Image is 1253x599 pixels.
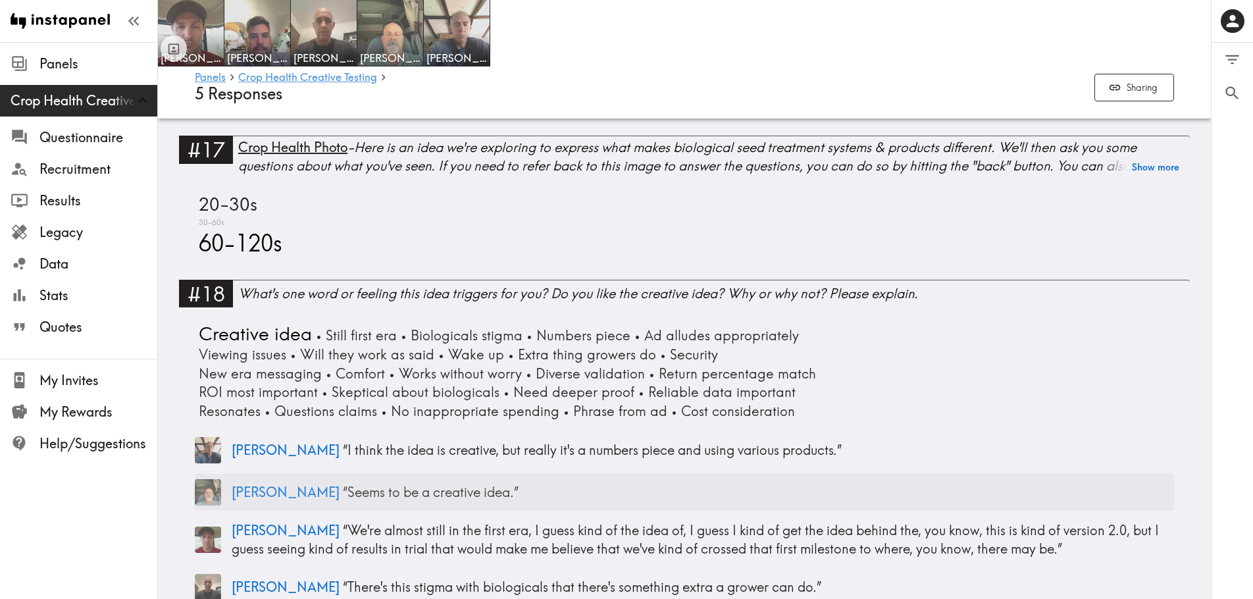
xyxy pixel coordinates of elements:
[1223,84,1241,102] span: Search
[297,346,434,365] span: Will they work as said
[179,280,1190,316] a: #18What's one word or feeling this idea triggers for you? Do you like the creative idea? Why or w...
[322,384,328,400] span: •
[39,403,157,421] span: My Rewards
[332,365,385,384] span: Comfort
[438,346,444,363] span: •
[195,228,282,259] span: 60-120s
[238,138,1190,175] div: - Here is an idea we're exploring to express what makes biological seed treatment systems & produ...
[641,326,799,346] span: Ad alludes appropriately
[671,403,677,419] span: •
[1223,51,1241,68] span: Filter Responses
[515,346,656,365] span: Extra thing growers do
[39,223,157,242] span: Legacy
[1212,43,1253,76] button: Filter Responses
[195,72,226,84] a: Panels
[290,346,296,363] span: •
[232,484,340,500] span: [PERSON_NAME]
[195,432,1174,469] a: Panelist thumbnail[PERSON_NAME] “I think the idea is creative, but really it's a numbers piece an...
[39,286,157,305] span: Stats
[1212,76,1253,110] button: Search
[227,51,288,65] span: [PERSON_NAME]
[667,346,718,365] span: Security
[678,402,795,421] span: Cost consideration
[238,284,1190,303] div: What's one word or feeling this idea triggers for you? Do you like the creative idea? Why or why ...
[407,326,523,346] span: Biologicals stigma
[388,402,559,421] span: No inappropriate spending
[232,442,340,458] span: [PERSON_NAME]
[563,403,569,419] span: •
[11,91,157,110] span: Crop Health Creative Testing
[39,255,157,273] span: Data
[39,128,157,147] span: Questionnaire
[445,346,504,365] span: Wake up
[179,136,233,163] div: #17
[645,383,796,402] span: Reliable data important
[660,346,666,363] span: •
[179,136,1190,186] a: #17Crop Health Photo-Here is an idea we're exploring to express what makes biological seed treatm...
[1132,159,1179,177] button: Show more
[195,84,282,103] span: 5 Responses
[195,217,224,228] span: 30-60s
[638,384,644,400] span: •
[195,479,221,506] img: Panelist thumbnail
[195,474,1174,511] a: Panelist thumbnail[PERSON_NAME] “Seems to be a creative idea.”
[39,371,157,390] span: My Invites
[232,441,1174,459] p: “ I think the idea is creative, but really it's a numbers piece and using various products. ”
[381,403,387,419] span: •
[39,55,157,73] span: Panels
[1094,74,1174,102] button: Sharing
[510,383,634,402] span: Need deeper proof
[503,384,509,400] span: •
[195,516,1174,563] a: Panelist thumbnail[PERSON_NAME] “We're almost still in the first era, I guess kind of the idea of...
[232,579,340,595] span: [PERSON_NAME]
[634,327,640,344] span: •
[401,327,407,344] span: •
[570,402,667,421] span: Phrase from ad
[396,365,522,384] span: Works without worry
[195,402,261,421] span: Resonates
[526,365,532,382] span: •
[39,318,157,336] span: Quotes
[195,346,286,365] span: Viewing issues
[179,280,233,307] div: #18
[655,365,816,384] span: Return percentage match
[265,403,270,419] span: •
[161,51,221,65] span: [PERSON_NAME]
[39,434,157,453] span: Help/Suggestions
[238,139,347,155] span: Crop Health Photo
[526,327,532,344] span: •
[39,192,157,210] span: Results
[195,192,257,216] span: 20-30s
[328,383,499,402] span: Skeptical about biologicals
[389,365,395,382] span: •
[271,402,377,421] span: Questions claims
[161,36,187,62] button: Toggle between responses and questions
[232,578,1174,596] p: “ There's this stigma with biologicals that there's something extra a grower can do. ”
[426,51,487,65] span: [PERSON_NAME]
[39,160,157,178] span: Recruitment
[322,326,397,346] span: Still first era
[316,327,322,344] span: •
[232,522,340,538] span: [PERSON_NAME]
[326,365,332,382] span: •
[232,483,1174,502] p: “ Seems to be a creative idea. ”
[294,51,354,65] span: [PERSON_NAME]
[508,346,514,363] span: •
[195,437,221,463] img: Panelist thumbnail
[232,521,1174,558] p: “ We're almost still in the first era, I guess kind of the idea of, I guess I kind of get the ide...
[532,365,645,384] span: Diverse validation
[649,365,655,382] span: •
[195,527,221,553] img: Panelist thumbnail
[195,365,322,384] span: New era messaging
[533,326,630,346] span: Numbers piece
[360,51,421,65] span: [PERSON_NAME]
[195,321,312,346] span: Creative idea
[195,383,318,402] span: ROI most important
[238,72,377,84] a: Crop Health Creative Testing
